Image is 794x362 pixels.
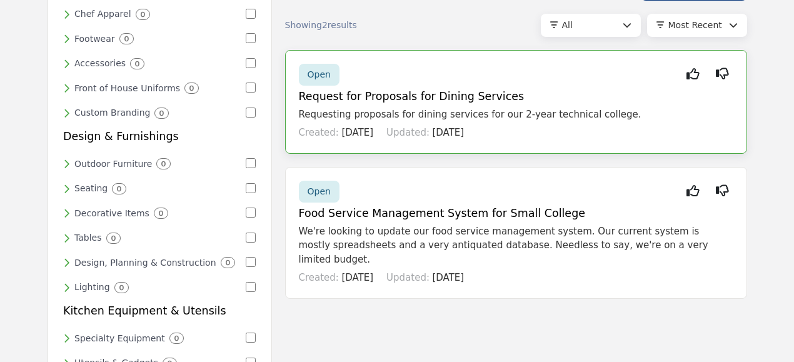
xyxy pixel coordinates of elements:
[299,207,733,220] h5: Food Service Management System for Small College
[246,58,256,68] input: Select Accessories
[63,130,179,143] h5: Design & Furnishings
[135,59,139,68] b: 0
[74,58,126,69] h6: Accentuating uniforms with aprons, gloves, and essentials.
[246,108,256,118] input: Select Custom Branding
[308,186,331,196] span: Open
[124,34,129,43] b: 0
[432,272,464,283] span: [DATE]
[154,208,168,219] div: 0 Results For Decorative Items
[432,127,464,138] span: [DATE]
[169,333,184,344] div: 0 Results For Specialty Equipment
[117,184,121,193] b: 0
[322,20,328,30] span: 2
[246,9,256,19] input: Select Chef Apparel
[246,257,256,267] input: Select Design, Planning & Construction
[299,272,339,283] span: Created:
[74,183,108,194] h6: Seating guests comfortably with a range of chairs and stools.
[246,233,256,243] input: Select Tables
[246,282,256,292] input: Select Lighting
[154,108,169,119] div: 0 Results For Custom Branding
[246,33,256,43] input: Select Footwear
[119,33,134,44] div: 0 Results For Footwear
[226,258,230,267] b: 0
[562,20,573,30] span: All
[141,10,145,19] b: 0
[341,272,373,283] span: [DATE]
[119,283,124,292] b: 0
[341,127,373,138] span: [DATE]
[184,83,199,94] div: 0 Results For Front of House Uniforms
[74,258,216,268] h6: Design, Planning & Construction
[106,233,121,244] div: 0 Results For Tables
[112,183,126,194] div: 0 Results For Seating
[161,159,166,168] b: 0
[668,20,722,30] span: Most Recent
[156,158,171,169] div: 0 Results For Outdoor Furniture
[299,90,733,103] h5: Request for Proposals for Dining Services
[74,83,180,94] h6: Styling the front-of-house staff in tailored uniforms.
[299,224,733,267] p: We're looking to update our food service management system. Our current system is mostly spreadsh...
[74,34,115,44] h6: Offering comfort and safety with non-slip footwear.
[299,108,733,122] p: Requesting proposals for dining services for our 2-year technical college.
[130,58,144,69] div: 0 Results For Accessories
[74,108,150,118] h6: Customizing uniforms and apparel with unique branding.
[114,282,129,293] div: 0 Results For Lighting
[159,209,163,218] b: 0
[189,84,194,93] b: 0
[74,333,165,344] h6: Diversifying kitchen capabilities with unique equipment.
[246,83,256,93] input: Select Front of House Uniforms
[74,208,149,219] h6: Enhancing décor with art, centerpieces, and decorative touches.
[246,208,256,218] input: Select Decorative Items
[111,234,116,243] b: 0
[308,69,331,79] span: Open
[159,109,164,118] b: 0
[74,233,102,243] h6: Accentuating spaces with dining tables, coffee tables, and more.
[74,9,131,19] h6: Dressing chefs in quality coats, hats, and kitchen wear.
[285,19,424,32] div: Showing results
[246,183,256,193] input: Select Seating
[74,282,110,293] h6: Illuminating ambiance with light fixtures and solutions.
[74,159,152,169] h6: Transforming exteriors with patio sets, umbrellas, and outdoor pieces.
[386,272,430,283] span: Updated:
[136,9,150,20] div: 0 Results For Chef Apparel
[221,257,235,268] div: 0 Results For Design, Planning & Construction
[386,127,430,138] span: Updated:
[246,158,256,168] input: Select Outdoor Furniture
[63,304,226,318] h5: Kitchen Equipment & Utensils
[174,334,179,343] b: 0
[246,333,256,343] input: Select Specialty Equipment
[299,127,339,138] span: Created:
